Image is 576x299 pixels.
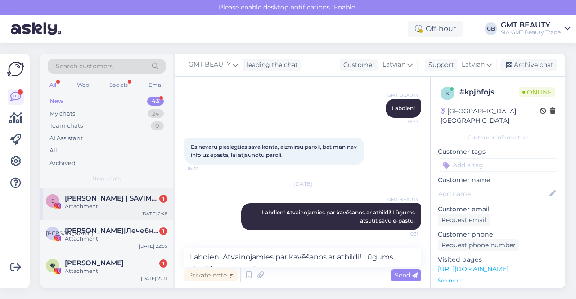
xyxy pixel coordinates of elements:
div: 0 [151,121,164,130]
div: New [49,97,63,106]
p: See more ... [438,277,558,285]
div: Support [425,60,454,70]
p: Customer tags [438,147,558,156]
div: Off-hour [408,21,463,37]
span: Labdien! Atvainojamies par kavēšanos ar atbildi! Lūgums atsūtīt savu e-pastu. [262,209,416,224]
span: 16:27 [187,165,221,172]
a: [URL][DOMAIN_NAME] [438,265,508,273]
div: GMT BEAUTY [501,22,561,29]
div: [GEOGRAPHIC_DATA], [GEOGRAPHIC_DATA] [441,107,540,125]
p: Customer email [438,205,558,214]
div: [DATE] 22:11 [141,275,167,282]
div: Attachment [65,235,167,243]
span: Елена|Лечебный массаж|Даугавпилс [65,227,158,235]
div: Socials [108,79,130,91]
span: Online [519,87,555,97]
div: My chats [49,109,75,118]
div: All [49,146,57,155]
div: 1 [159,259,167,268]
div: Archived [49,159,76,168]
span: Es nevaru pieslegties sava konta, aizmirsu paroli, bet man nav info uz epasta, lai atjaunotu paroli. [191,143,358,158]
span: SIMONA | SAVIMASAŽAS | MASAŽAS VILNIUJE [65,194,158,202]
div: Customer [340,60,375,70]
div: 1 [159,195,167,203]
span: Labdien! [392,105,415,112]
a: GMT BEAUTYSIA GMT Beauty Trade [501,22,571,36]
p: Customer name [438,175,558,185]
div: Customer information [438,134,558,142]
div: GB [485,22,497,35]
div: Team chats [49,121,83,130]
span: 16:27 [385,118,418,125]
div: leading the chat [243,60,298,70]
div: All [48,79,58,91]
div: Attachment [65,202,167,210]
input: Add a tag [438,158,558,172]
div: [DATE] 22:55 [139,243,167,250]
img: Askly Logo [7,61,24,78]
span: [PERSON_NAME] [46,230,93,237]
span: 𝙆𝙖𝙩𝙚 𝘽𝙤𝙨𝙨 [65,259,124,267]
div: 24 [148,109,164,118]
span: Search customers [56,62,113,71]
div: SIA GMT Beauty Trade [501,29,561,36]
span: � [50,262,55,269]
span: Latvian [382,60,405,70]
p: Customer phone [438,230,558,239]
div: [DATE] 2:48 [141,210,167,217]
div: Web [75,79,91,91]
div: AI Assistant [49,134,83,143]
p: Visited pages [438,255,558,264]
input: Add name [438,189,548,199]
div: Request phone number [438,239,519,251]
div: Archive chat [500,59,557,71]
div: Email [147,79,166,91]
div: Private note [184,269,238,281]
span: k [445,90,450,97]
span: GMT BEAUTY [385,92,418,98]
span: GMT BEAUTY [189,60,231,70]
div: # kpjhfojs [459,87,519,98]
div: Request email [438,214,490,226]
span: Send [395,271,418,279]
span: S [51,197,54,204]
span: 6:31 [385,231,418,237]
span: New chats [92,174,121,183]
div: 43 [147,97,164,106]
span: GMT BEAUTY [385,196,418,203]
div: [DATE] [184,180,421,188]
span: Enable [331,3,358,11]
div: Attachment [65,267,167,275]
div: 1 [159,227,167,235]
span: Latvian [462,60,485,70]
